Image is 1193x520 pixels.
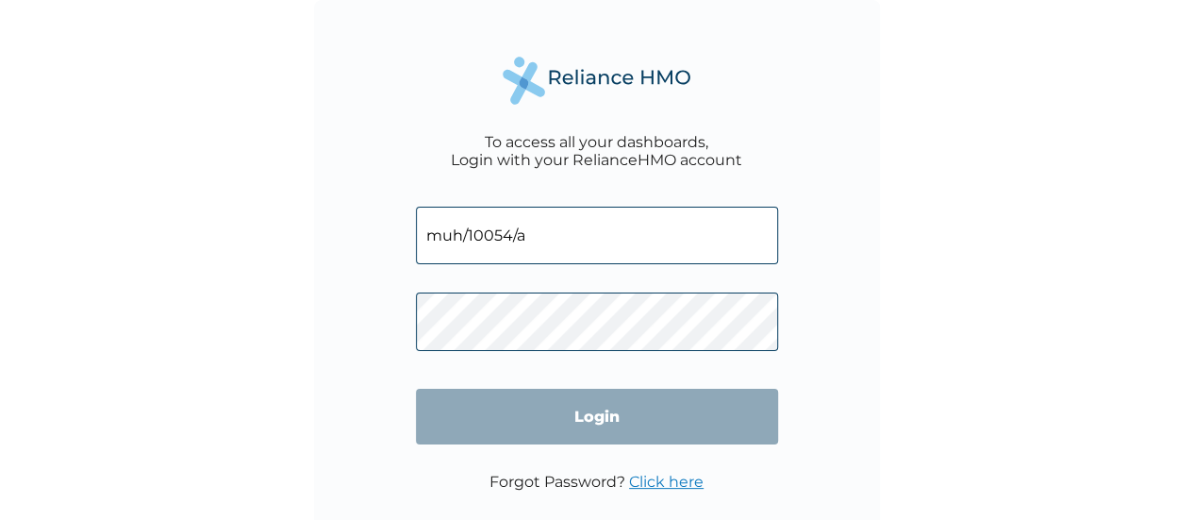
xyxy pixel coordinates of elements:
input: Email address or HMO ID [416,207,778,264]
img: Reliance Health's Logo [503,57,691,105]
div: To access all your dashboards, Login with your RelianceHMO account [451,133,742,169]
a: Click here [629,473,704,491]
p: Forgot Password? [489,473,704,491]
input: Login [416,389,778,445]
